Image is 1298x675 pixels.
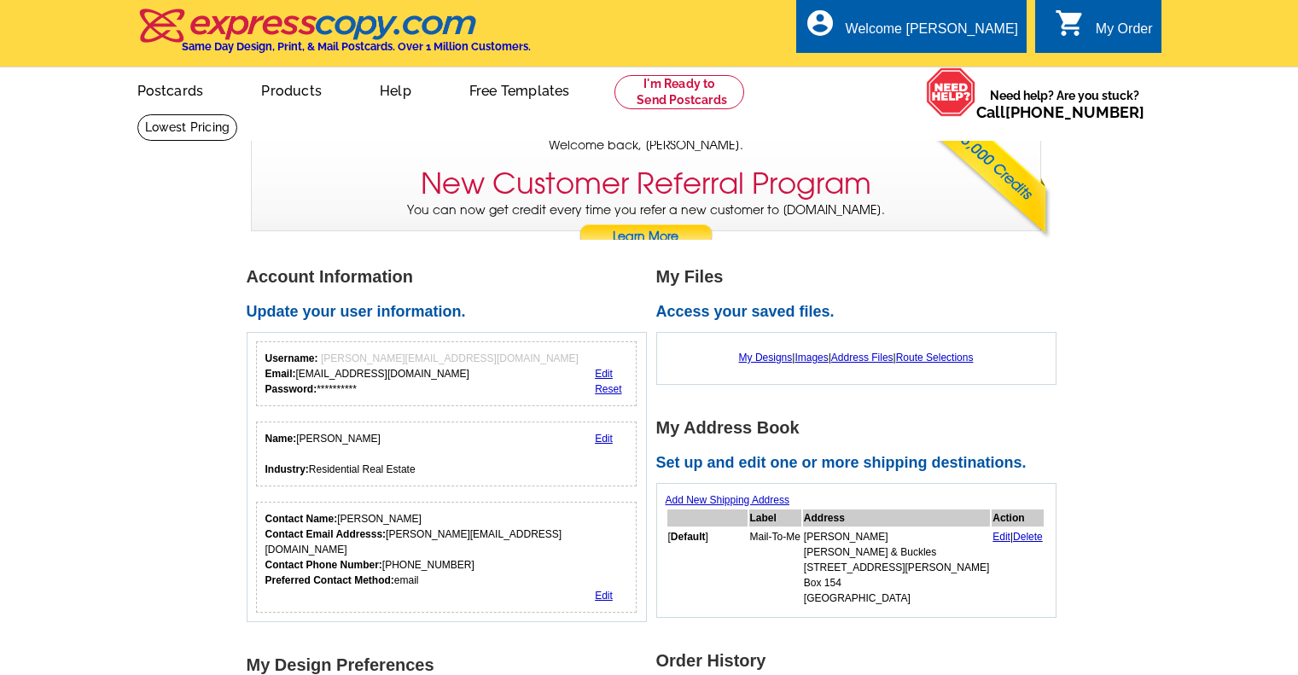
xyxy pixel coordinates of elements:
[831,352,893,364] a: Address Files
[265,463,309,475] strong: Industry:
[234,69,349,109] a: Products
[595,383,621,395] a: Reset
[749,528,801,607] td: Mail-To-Me
[182,40,531,53] h4: Same Day Design, Print, & Mail Postcards. Over 1 Million Customers.
[265,431,416,477] div: [PERSON_NAME] Residential Real Estate
[749,509,801,527] th: Label
[1055,8,1086,38] i: shopping_cart
[595,433,613,445] a: Edit
[656,303,1066,322] h2: Access your saved files.
[1005,103,1144,121] a: [PHONE_NUMBER]
[265,383,317,395] strong: Password:
[656,652,1066,670] h1: Order History
[992,528,1044,607] td: |
[321,352,579,364] span: [PERSON_NAME][EMAIL_ADDRESS][DOMAIN_NAME]
[442,69,597,109] a: Free Templates
[1013,531,1043,543] a: Delete
[795,352,828,364] a: Images
[247,656,656,674] h1: My Design Preferences
[247,303,656,322] h2: Update your user information.
[265,574,394,586] strong: Preferred Contact Method:
[666,494,789,506] a: Add New Shipping Address
[256,341,637,406] div: Your login information.
[265,513,338,525] strong: Contact Name:
[579,224,713,250] a: Learn More
[976,87,1153,121] span: Need help? Are you stuck?
[992,509,1044,527] th: Action
[976,103,1144,121] span: Call
[1055,19,1153,40] a: shopping_cart My Order
[265,368,296,380] strong: Email:
[252,201,1040,250] p: You can now get credit every time you refer a new customer to [DOMAIN_NAME].
[265,433,297,445] strong: Name:
[896,352,974,364] a: Route Selections
[595,368,613,380] a: Edit
[803,528,990,607] td: [PERSON_NAME] [PERSON_NAME] & Buckles [STREET_ADDRESS][PERSON_NAME] Box 154 [GEOGRAPHIC_DATA]
[352,69,439,109] a: Help
[667,528,748,607] td: [ ]
[265,559,382,571] strong: Contact Phone Number:
[421,166,871,201] h3: New Customer Referral Program
[739,352,793,364] a: My Designs
[1096,21,1153,45] div: My Order
[656,454,1066,473] h2: Set up and edit one or more shipping destinations.
[671,531,706,543] b: Default
[992,531,1010,543] a: Edit
[247,268,656,286] h1: Account Information
[803,509,990,527] th: Address
[656,419,1066,437] h1: My Address Book
[137,20,531,53] a: Same Day Design, Print, & Mail Postcards. Over 1 Million Customers.
[256,502,637,613] div: Who should we contact regarding order issues?
[265,352,318,364] strong: Username:
[926,67,976,117] img: help
[549,137,743,154] span: Welcome back, [PERSON_NAME].
[846,21,1018,45] div: Welcome [PERSON_NAME]
[265,528,387,540] strong: Contact Email Addresss:
[256,422,637,486] div: Your personal details.
[666,341,1047,374] div: | | |
[265,511,628,588] div: [PERSON_NAME] [PERSON_NAME][EMAIL_ADDRESS][DOMAIN_NAME] [PHONE_NUMBER] email
[805,8,835,38] i: account_circle
[656,268,1066,286] h1: My Files
[110,69,231,109] a: Postcards
[595,590,613,602] a: Edit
